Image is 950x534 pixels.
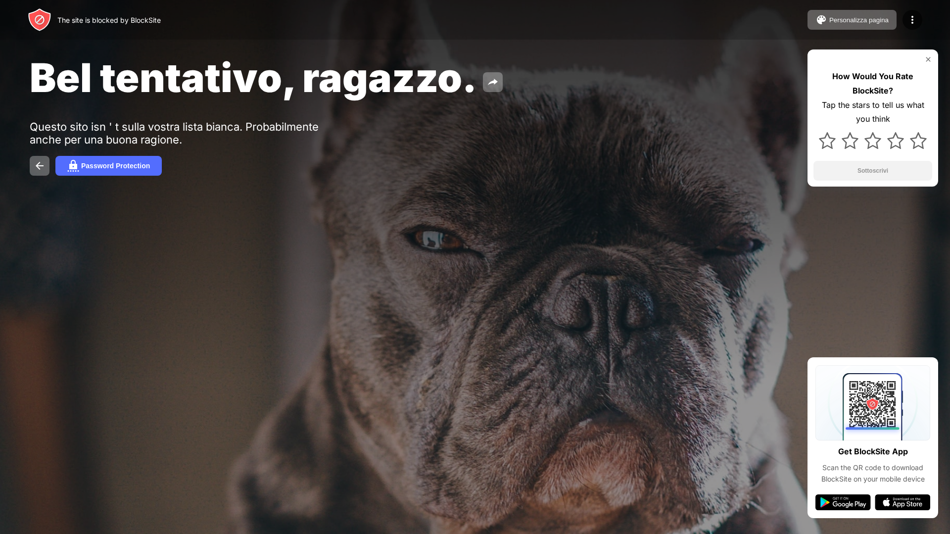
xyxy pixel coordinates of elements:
div: The site is blocked by BlockSite [57,16,161,24]
img: qrcode.svg [815,365,930,440]
img: star.svg [910,132,927,149]
div: Personalizza pagina [829,16,889,24]
img: pallet.svg [815,14,827,26]
img: google-play.svg [815,494,871,510]
button: Sottoscrivi [813,161,932,181]
img: header-logo.svg [28,8,51,32]
img: star.svg [842,132,858,149]
div: Questo sito isn ' t sulla vostra lista bianca. Probabilmente anche per una buona ragione. [30,120,335,146]
div: Password Protection [81,162,150,170]
img: share.svg [487,76,499,88]
img: star.svg [819,132,836,149]
div: Tap the stars to tell us what you think [813,98,932,127]
span: Bel tentativo, ragazzo. [30,53,477,101]
button: Personalizza pagina [807,10,897,30]
div: Get BlockSite App [838,444,908,459]
img: star.svg [864,132,881,149]
div: Scan the QR code to download BlockSite on your mobile device [815,462,930,485]
img: menu-icon.svg [906,14,918,26]
img: rate-us-close.svg [924,55,932,63]
iframe: Banner [30,409,264,523]
img: back.svg [34,160,46,172]
img: password.svg [67,160,79,172]
img: app-store.svg [875,494,930,510]
img: star.svg [887,132,904,149]
div: How Would You Rate BlockSite? [813,69,932,98]
button: Password Protection [55,156,162,176]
